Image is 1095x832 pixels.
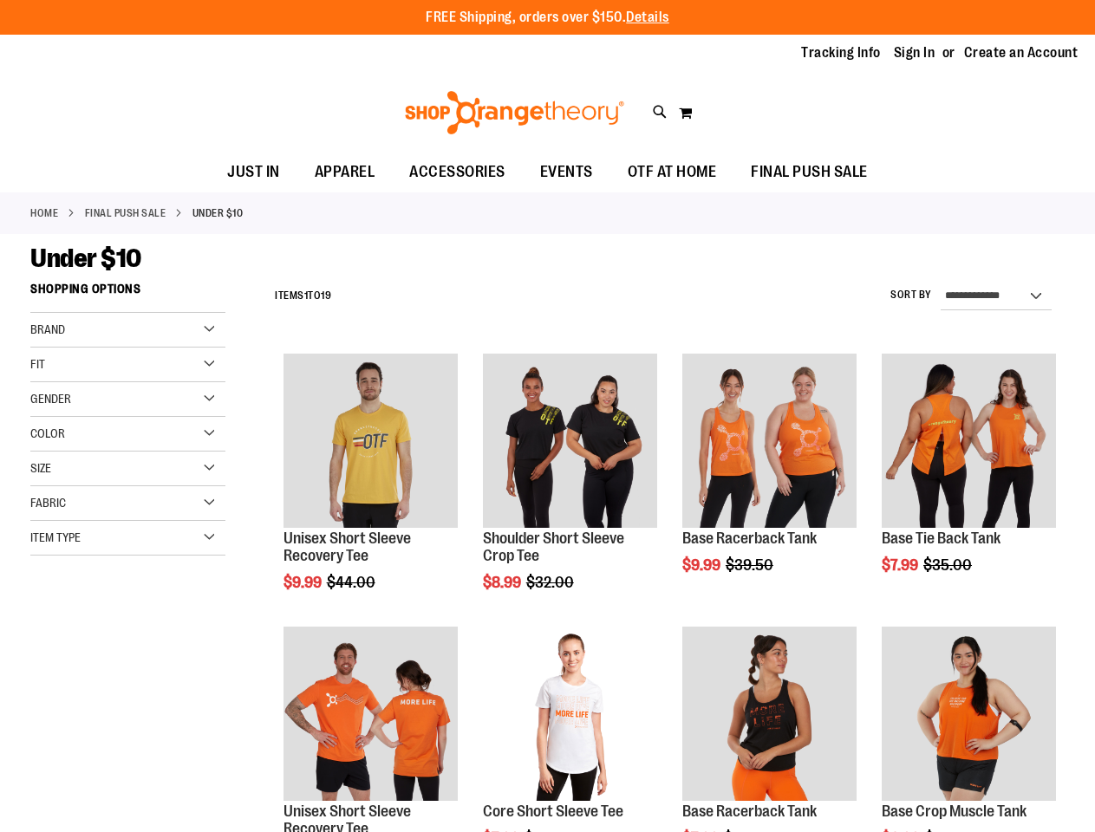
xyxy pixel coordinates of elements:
[315,153,375,192] span: APPAREL
[30,461,51,475] span: Size
[321,289,331,302] span: 19
[626,10,669,25] a: Details
[30,417,225,452] div: Color
[474,345,666,635] div: product
[284,574,324,591] span: $9.99
[284,354,458,528] img: Product image for Unisex Short Sleeve Recovery Tee
[483,574,524,591] span: $8.99
[483,354,657,530] a: Product image for Shoulder Short Sleeve Crop Tee
[30,392,71,406] span: Gender
[483,627,657,801] img: Product image for Core Short Sleeve Tee
[192,205,244,221] strong: Under $10
[751,153,868,192] span: FINAL PUSH SALE
[30,348,225,382] div: Fit
[275,345,466,635] div: product
[483,627,657,803] a: Product image for Core Short Sleeve Tee
[882,354,1056,528] img: Product image for Base Tie Back Tank
[426,8,669,28] p: FREE Shipping, orders over $150.
[682,354,857,530] a: Product image for Base Racerback Tank
[890,288,932,302] label: Sort By
[483,530,624,564] a: Shoulder Short Sleeve Crop Tee
[30,357,45,371] span: Fit
[30,322,65,336] span: Brand
[682,556,723,574] span: $9.99
[30,313,225,348] div: Brand
[483,354,657,528] img: Product image for Shoulder Short Sleeve Crop Tee
[540,153,593,192] span: EVENTS
[882,803,1027,820] a: Base Crop Muscle Tank
[801,43,881,62] a: Tracking Info
[964,43,1079,62] a: Create an Account
[30,521,225,556] div: Item Type
[726,556,776,574] span: $39.50
[30,496,66,510] span: Fabric
[85,205,166,221] a: FINAL PUSH SALE
[526,574,577,591] span: $32.00
[327,574,378,591] span: $44.00
[30,486,225,521] div: Fabric
[882,627,1056,803] a: Product image for Base Crop Muscle Tank
[923,556,974,574] span: $35.00
[409,153,505,192] span: ACCESSORIES
[284,627,458,801] img: Product image for Unisex Short Sleeve Recovery Tee
[30,382,225,417] div: Gender
[30,244,141,273] span: Under $10
[628,153,717,192] span: OTF AT HOME
[304,289,309,302] span: 1
[284,627,458,803] a: Product image for Unisex Short Sleeve Recovery Tee
[682,530,817,547] a: Base Racerback Tank
[275,283,331,309] h2: Items to
[682,627,857,803] a: Product image for Base Racerback Tank
[882,556,921,574] span: $7.99
[682,803,817,820] a: Base Racerback Tank
[30,205,58,221] a: Home
[674,345,865,618] div: product
[682,627,857,801] img: Product image for Base Racerback Tank
[30,530,81,544] span: Item Type
[227,153,280,192] span: JUST IN
[30,452,225,486] div: Size
[483,803,623,820] a: Core Short Sleeve Tee
[873,345,1065,618] div: product
[30,274,225,313] strong: Shopping Options
[402,91,627,134] img: Shop Orangetheory
[682,354,857,528] img: Product image for Base Racerback Tank
[882,530,1000,547] a: Base Tie Back Tank
[284,354,458,530] a: Product image for Unisex Short Sleeve Recovery Tee
[882,354,1056,530] a: Product image for Base Tie Back Tank
[30,426,65,440] span: Color
[882,627,1056,801] img: Product image for Base Crop Muscle Tank
[894,43,935,62] a: Sign In
[284,530,411,564] a: Unisex Short Sleeve Recovery Tee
